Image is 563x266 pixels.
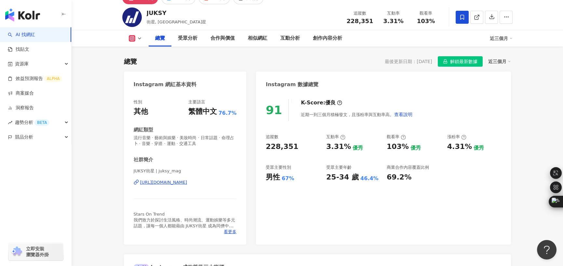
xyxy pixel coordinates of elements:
[326,142,351,152] div: 3.31%
[10,246,23,257] img: chrome extension
[34,119,49,126] div: BETA
[443,59,448,64] span: lock
[417,18,435,24] span: 103%
[381,10,406,17] div: 互動率
[410,144,421,152] div: 優秀
[266,81,318,88] div: Instagram 數據總覽
[188,99,205,105] div: 主要語言
[8,243,63,260] a: chrome extension立即安裝 瀏覽器外掛
[8,120,12,125] span: rise
[224,229,236,235] span: 看更多
[134,135,237,147] span: 流行音樂 · 藝術與娛樂 · 美妝時尚 · 日常話題 · 命理占卜 · 音樂 · 穿搭 · 運動 · 交通工具
[134,156,153,163] div: 社群簡介
[325,99,336,106] div: 優良
[266,142,298,152] div: 228,351
[360,175,379,182] div: 46.4%
[15,57,29,71] span: 資源庫
[387,165,429,170] div: 商業合作內容覆蓋比例
[282,175,294,182] div: 67%
[8,32,35,38] a: searchAI 找網紅
[266,165,291,170] div: 受眾主要性別
[188,107,217,117] div: 繁體中文
[178,34,197,42] div: 受眾分析
[385,59,432,64] div: 最後更新日期：[DATE]
[301,99,342,106] div: K-Score :
[490,33,513,44] div: 近三個月
[134,212,235,240] span: Stars On Trend 我們致力於探討生活風格、時尚潮流、運動娛樂等多元話題，讓每一個人都能藉由 JUKSY街星 成為同儕中的意見領袖。 ⬇️ JUKSY All Platforms
[537,240,556,259] iframe: Help Scout Beacon - Open
[447,142,472,152] div: 4.31%
[134,99,142,105] div: 性別
[326,134,345,140] div: 互動率
[15,115,49,130] span: 趨勢分析
[488,57,511,66] div: 近三個月
[5,8,40,21] img: logo
[26,246,49,258] span: 立即安裝 瀏覽器外掛
[134,107,148,117] div: 其他
[474,144,484,152] div: 優秀
[266,103,282,117] div: 91
[15,130,33,144] span: 競品分析
[450,57,477,67] span: 解鎖最新數據
[326,172,359,182] div: 25-34 歲
[447,134,466,140] div: 漲粉率
[383,18,403,24] span: 3.31%
[414,10,438,17] div: 觀看率
[387,172,411,182] div: 69.2%
[313,34,342,42] div: 創作內容分析
[140,180,187,185] div: [URL][DOMAIN_NAME]
[326,165,352,170] div: 受眾主要年齡
[266,172,280,182] div: 男性
[394,112,412,117] span: 查看說明
[134,180,237,185] a: [URL][DOMAIN_NAME]
[219,110,237,117] span: 76.7%
[134,126,153,133] div: 網紅類型
[394,108,413,121] button: 查看說明
[248,34,267,42] div: 相似網紅
[347,10,373,17] div: 追蹤數
[8,75,62,82] a: 效益預測報告ALPHA
[8,105,34,111] a: 洞察報告
[387,134,406,140] div: 觀看率
[301,108,413,121] div: 近期一到三個月積極發文，且漲粉率與互動率高。
[438,56,483,67] button: 解鎖最新數據
[347,18,373,24] span: 228,351
[134,81,197,88] div: Instagram 網紅基本資料
[124,57,137,66] div: 總覽
[387,142,409,152] div: 103%
[210,34,235,42] div: 合作與價值
[266,134,278,140] div: 追蹤數
[122,7,142,27] img: KOL Avatar
[134,168,237,174] span: JUKSY街星 | juksy_mag
[155,34,165,42] div: 總覽
[8,90,34,97] a: 商案媒合
[353,144,363,152] div: 優秀
[147,9,207,17] div: JUKSY
[8,46,29,53] a: 找貼文
[280,34,300,42] div: 互動分析
[147,20,207,24] span: 街星, [GEOGRAPHIC_DATA]星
